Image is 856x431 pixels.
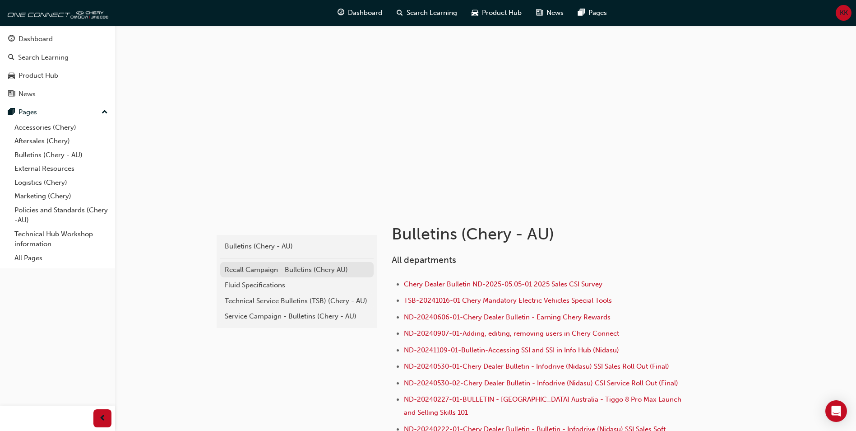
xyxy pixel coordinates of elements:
span: up-icon [102,107,108,118]
a: Service Campaign - Bulletins (Chery - AU) [220,309,374,324]
a: Product Hub [4,67,111,84]
div: Service Campaign - Bulletins (Chery - AU) [225,311,369,322]
button: KK [836,5,851,21]
a: ND-20240606-01-Chery Dealer Bulletin - Earning Chery Rewards [404,313,611,321]
span: KK [840,8,848,18]
span: Pages [588,8,607,18]
a: Search Learning [4,49,111,66]
a: Chery Dealer Bulletin ND-2025-05.05-01 2025 Sales CSI Survey [404,280,602,288]
a: Technical Hub Workshop information [11,227,111,251]
a: Accessories (Chery) [11,121,111,135]
span: car-icon [8,72,15,80]
a: news-iconNews [529,4,571,22]
a: ND-20240530-01-Chery Dealer Bulletin - Infodrive (Nidasu) SSI Sales Roll Out (Final) [404,362,669,370]
a: Aftersales (Chery) [11,134,111,148]
h1: Bulletins (Chery - AU) [392,224,688,244]
a: Logistics (Chery) [11,176,111,190]
div: News [19,89,36,99]
a: All Pages [11,251,111,265]
a: ND-20240530-02-Chery Dealer Bulletin - Infodrive (Nidasu) CSI Service Roll Out (Final) [404,379,678,387]
span: Search Learning [407,8,457,18]
span: pages-icon [578,7,585,19]
span: guage-icon [8,35,15,43]
a: guage-iconDashboard [330,4,389,22]
button: DashboardSearch LearningProduct HubNews [4,29,111,104]
div: Product Hub [19,70,58,81]
span: search-icon [397,7,403,19]
a: Recall Campaign - Bulletins (Chery AU) [220,262,374,278]
div: Pages [19,107,37,117]
div: Recall Campaign - Bulletins (Chery AU) [225,265,369,275]
a: car-iconProduct Hub [464,4,529,22]
span: Dashboard [348,8,382,18]
div: Technical Service Bulletins (TSB) (Chery - AU) [225,296,369,306]
a: ND-20240907-01-Adding, editing, removing users in Chery Connect [404,329,619,337]
div: Fluid Specifications [225,280,369,290]
span: search-icon [8,54,14,62]
span: guage-icon [338,7,344,19]
div: Bulletins (Chery - AU) [225,241,369,252]
span: news-icon [536,7,543,19]
a: ND-20240227-01-BULLETIN - [GEOGRAPHIC_DATA] Australia - Tiggo 8 Pro Max Launch and Selling Skills... [404,395,683,417]
span: news-icon [8,90,15,98]
a: Fluid Specifications [220,277,374,293]
span: pages-icon [8,108,15,117]
span: All departments [392,255,456,265]
a: Bulletins (Chery - AU) [11,148,111,162]
a: News [4,86,111,103]
span: car-icon [472,7,478,19]
span: prev-icon [99,413,106,424]
a: Bulletins (Chery - AU) [220,239,374,254]
a: Technical Service Bulletins (TSB) (Chery - AU) [220,293,374,309]
a: search-iconSearch Learning [389,4,464,22]
a: pages-iconPages [571,4,614,22]
a: External Resources [11,162,111,176]
a: Policies and Standards (Chery -AU) [11,203,111,227]
a: Marketing (Chery) [11,189,111,203]
div: Dashboard [19,34,53,44]
span: Product Hub [482,8,522,18]
div: Open Intercom Messenger [825,400,847,422]
a: TSB-20241016-01 Chery Mandatory Electric Vehicles Special Tools [404,296,612,305]
a: ND-20241109-01-Bulletin-Accessing SSI and SSI in Info Hub (Nidasu) [404,346,619,354]
a: Dashboard [4,31,111,47]
button: Pages [4,104,111,121]
span: News [546,8,564,18]
img: oneconnect [5,4,108,22]
div: Search Learning [18,52,69,63]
